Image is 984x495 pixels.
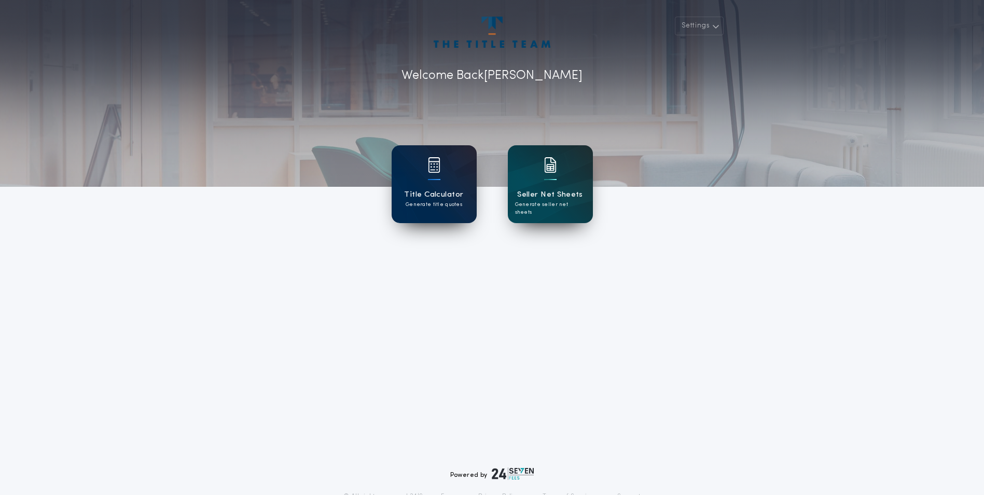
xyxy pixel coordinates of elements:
p: Generate seller net sheets [515,201,586,216]
h1: Seller Net Sheets [517,189,583,201]
a: card iconTitle CalculatorGenerate title quotes [392,145,477,223]
img: account-logo [434,17,550,48]
a: card iconSeller Net SheetsGenerate seller net sheets [508,145,593,223]
p: Welcome Back [PERSON_NAME] [401,66,583,85]
h1: Title Calculator [404,189,463,201]
div: Powered by [450,467,534,480]
img: logo [492,467,534,480]
p: Generate title quotes [406,201,462,209]
img: card icon [428,157,440,173]
img: card icon [544,157,557,173]
button: Settings [675,17,724,35]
